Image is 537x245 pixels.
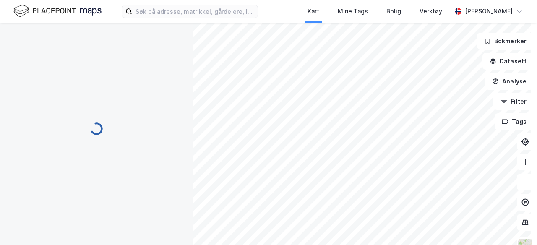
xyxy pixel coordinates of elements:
div: Verktøy [420,6,442,16]
button: Datasett [482,53,534,70]
div: [PERSON_NAME] [465,6,513,16]
img: logo.f888ab2527a4732fd821a326f86c7f29.svg [13,4,102,18]
iframe: Chat Widget [495,205,537,245]
div: Kart [308,6,319,16]
input: Søk på adresse, matrikkel, gårdeiere, leietakere eller personer [132,5,258,18]
button: Analyse [485,73,534,90]
button: Tags [495,113,534,130]
button: Filter [493,93,534,110]
div: Mine Tags [338,6,368,16]
button: Bokmerker [477,33,534,50]
div: Bolig [386,6,401,16]
img: spinner.a6d8c91a73a9ac5275cf975e30b51cfb.svg [90,122,103,136]
div: Kontrollprogram for chat [495,205,537,245]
